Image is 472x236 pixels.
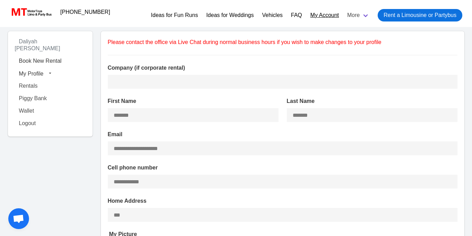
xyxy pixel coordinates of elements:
button: My Profile [15,67,86,80]
a: Rentals [15,80,86,92]
label: Cell phone number [108,164,457,172]
label: First Name [108,97,279,105]
a: Vehicles [262,11,283,19]
a: Ideas for Weddings [206,11,254,19]
a: Ideas for Fun Runs [151,11,198,19]
label: Email [108,130,457,139]
a: [PHONE_NUMBER] [56,5,114,19]
span: Daliyah [PERSON_NAME] [15,36,65,54]
p: Please contact the office via Live Chat during normal business hours if you wish to make changes ... [108,38,457,46]
a: Wallet [15,105,86,117]
span: Rent a Limousine or Partybus [384,11,456,19]
a: More [343,6,374,24]
a: My Account [310,11,339,19]
a: Piggy Bank [15,92,86,105]
a: Book New Rental [15,55,86,67]
label: Last Name [287,97,457,105]
a: Logout [15,117,86,130]
span: My Profile [19,70,44,76]
div: Open chat [8,208,29,229]
label: Home Address [108,197,457,205]
img: MotorToys Logo [10,7,52,17]
label: Company (if corporate rental) [108,64,457,72]
a: Rent a Limousine or Partybus [378,9,462,21]
a: FAQ [291,11,302,19]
